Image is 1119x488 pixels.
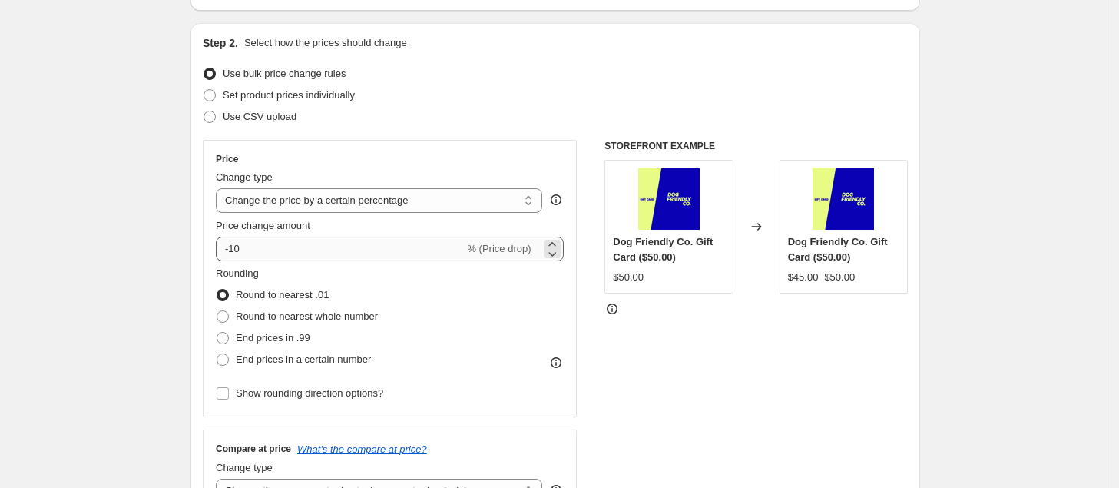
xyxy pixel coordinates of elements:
[236,310,378,322] span: Round to nearest whole number
[813,168,874,230] img: gift-card-thumbnail_80x.png
[223,111,296,122] span: Use CSV upload
[613,236,713,263] span: Dog Friendly Co. Gift Card ($50.00)
[223,68,346,79] span: Use bulk price change rules
[604,140,908,152] h6: STOREFRONT EXAMPLE
[236,289,329,300] span: Round to nearest .01
[216,267,259,279] span: Rounding
[548,192,564,207] div: help
[216,443,291,455] h3: Compare at price
[638,168,700,230] img: gift-card-thumbnail_80x.png
[216,171,273,183] span: Change type
[216,462,273,473] span: Change type
[216,153,238,165] h3: Price
[216,237,464,261] input: -15
[216,220,310,231] span: Price change amount
[788,270,819,285] div: $45.00
[236,332,310,344] span: End prices in .99
[788,236,888,263] span: Dog Friendly Co. Gift Card ($50.00)
[236,354,371,365] span: End prices in a certain number
[236,387,383,399] span: Show rounding direction options?
[223,89,355,101] span: Set product prices individually
[297,443,427,455] button: What's the compare at price?
[244,35,407,51] p: Select how the prices should change
[613,270,644,285] div: $50.00
[467,243,531,254] span: % (Price drop)
[203,35,238,51] h2: Step 2.
[824,270,855,285] strike: $50.00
